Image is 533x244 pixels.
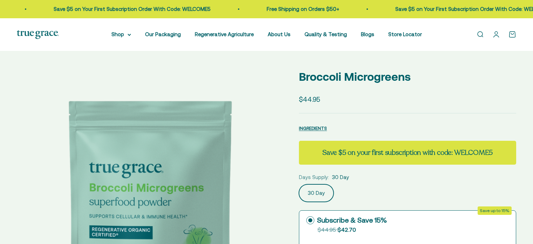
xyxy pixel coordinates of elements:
strong: Save $5 on your first subscription with code: WELCOME5 [322,148,493,157]
a: Regenerative Agriculture [195,31,254,37]
a: Our Packaging [145,31,181,37]
span: 30 Day [332,173,349,182]
sale-price: $44.95 [299,94,320,105]
a: Store Locator [388,31,422,37]
p: Save $5 on Your First Subscription Order With Code: WELCOME5 [54,5,211,13]
a: Blogs [361,31,374,37]
p: Broccoli Microgreens [299,68,516,86]
legend: Days Supply: [299,173,329,182]
a: Free Shipping on Orders $50+ [267,6,339,12]
summary: Shop [111,30,131,39]
button: INGREDIENTS [299,124,327,132]
a: About Us [268,31,291,37]
span: INGREDIENTS [299,126,327,131]
a: Quality & Testing [305,31,347,37]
